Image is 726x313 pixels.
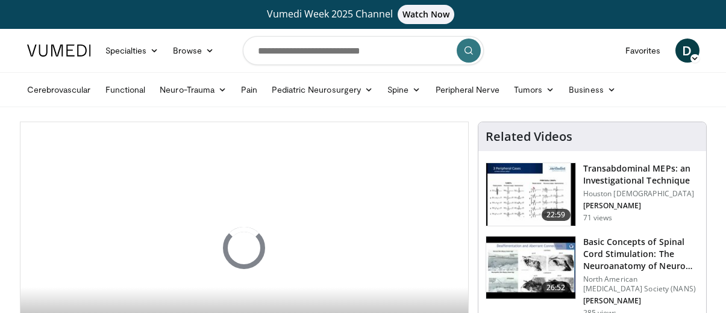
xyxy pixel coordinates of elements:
[234,78,264,102] a: Pain
[583,189,699,199] p: Houston [DEMOGRAPHIC_DATA]
[583,213,613,223] p: 71 views
[583,236,699,272] h3: Basic Concepts of Spinal Cord Stimulation: The Neuroanatomy of Neuro…
[428,78,507,102] a: Peripheral Nerve
[166,39,221,63] a: Browse
[98,39,166,63] a: Specialties
[243,36,484,65] input: Search topics, interventions
[583,201,699,211] p: [PERSON_NAME]
[20,78,98,102] a: Cerebrovascular
[29,5,698,24] a: Vumedi Week 2025 ChannelWatch Now
[486,163,575,226] img: 1a318922-2e81-4474-bd2b-9f1cef381d3f.150x105_q85_crop-smart_upscale.jpg
[152,78,234,102] a: Neuro-Trauma
[675,39,699,63] a: D
[264,78,380,102] a: Pediatric Neurosurgery
[98,78,153,102] a: Functional
[27,45,91,57] img: VuMedi Logo
[542,282,571,294] span: 26:52
[618,39,668,63] a: Favorites
[380,78,428,102] a: Spine
[562,78,623,102] a: Business
[486,237,575,299] img: 56f187c5-4ee0-4fea-bafd-440954693c71.150x105_q85_crop-smart_upscale.jpg
[583,274,699,294] p: North American [MEDICAL_DATA] Society (NANS)
[583,163,699,187] h3: Transabdominal MEPs: an Investigational Technique
[583,296,699,306] p: [PERSON_NAME]
[486,163,699,226] a: 22:59 Transabdominal MEPs: an Investigational Technique Houston [DEMOGRAPHIC_DATA] [PERSON_NAME] ...
[398,5,455,24] span: Watch Now
[542,209,571,221] span: 22:59
[486,129,572,144] h4: Related Videos
[507,78,562,102] a: Tumors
